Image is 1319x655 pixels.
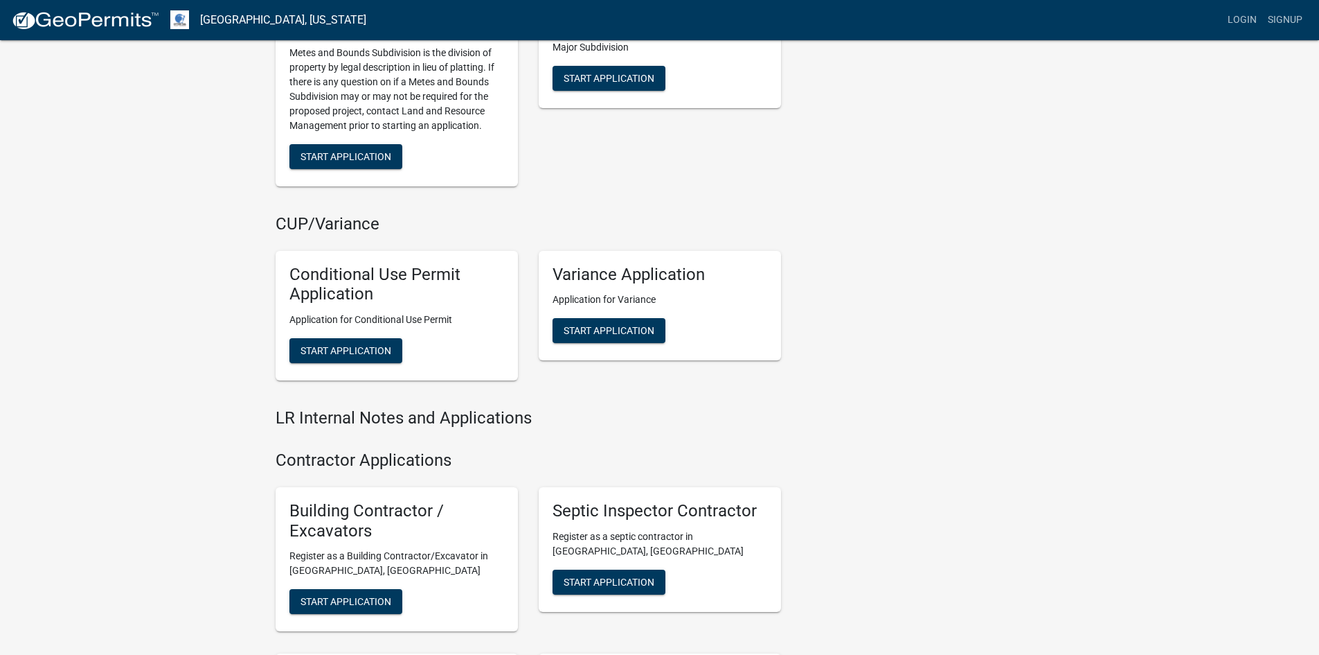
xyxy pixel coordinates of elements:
[553,318,665,343] button: Start Application
[289,549,504,578] p: Register as a Building Contractor/Excavator in [GEOGRAPHIC_DATA], [GEOGRAPHIC_DATA]
[289,501,504,541] h5: Building Contractor / Excavators
[289,338,402,363] button: Start Application
[1222,7,1262,33] a: Login
[300,150,391,161] span: Start Application
[276,408,781,428] h4: LR Internal Notes and Applications
[276,451,781,471] h4: Contractor Applications
[289,313,504,327] p: Application for Conditional Use Permit
[300,345,391,356] span: Start Application
[289,265,504,305] h5: Conditional Use Permit Application
[564,325,654,336] span: Start Application
[553,66,665,91] button: Start Application
[553,292,767,307] p: Application for Variance
[553,501,767,521] h5: Septic Inspector Contractor
[553,265,767,285] h5: Variance Application
[1262,7,1308,33] a: Signup
[200,8,366,32] a: [GEOGRAPHIC_DATA], [US_STATE]
[289,46,504,133] p: Metes and Bounds Subdivision is the division of property by legal description in lieu of platting...
[289,144,402,169] button: Start Application
[564,576,654,587] span: Start Application
[553,26,767,55] p: Application for Preliminary Plat of Minor and Major Subdivision
[170,10,189,29] img: Otter Tail County, Minnesota
[300,596,391,607] span: Start Application
[553,570,665,595] button: Start Application
[553,530,767,559] p: Register as a septic contractor in [GEOGRAPHIC_DATA], [GEOGRAPHIC_DATA]
[289,589,402,614] button: Start Application
[564,72,654,83] span: Start Application
[276,214,781,234] h4: CUP/Variance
